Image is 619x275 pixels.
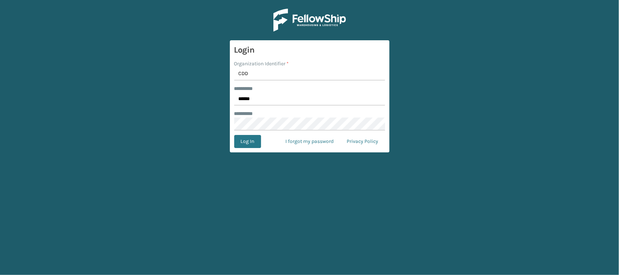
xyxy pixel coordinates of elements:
h3: Login [234,45,385,56]
a: I forgot my password [279,135,341,148]
button: Log In [234,135,261,148]
label: Organization Identifier [234,60,289,67]
img: Logo [273,9,346,32]
a: Privacy Policy [341,135,385,148]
